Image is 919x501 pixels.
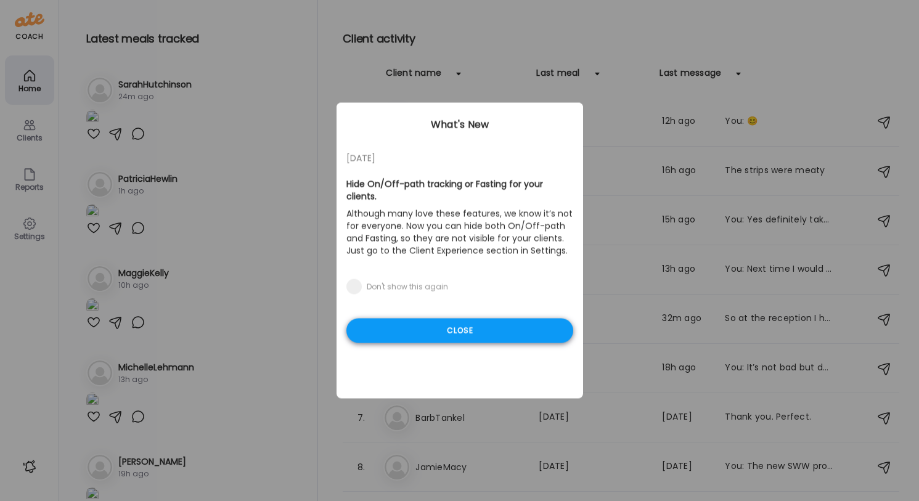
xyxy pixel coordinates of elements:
[367,282,448,292] div: Don't show this again
[337,118,583,132] div: What's New
[346,205,573,259] p: Although many love these features, we know it’s not for everyone. Now you can hide both On/Off-pa...
[346,319,573,343] div: Close
[346,151,573,166] div: [DATE]
[346,178,543,203] b: Hide On/Off-path tracking or Fasting for your clients.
